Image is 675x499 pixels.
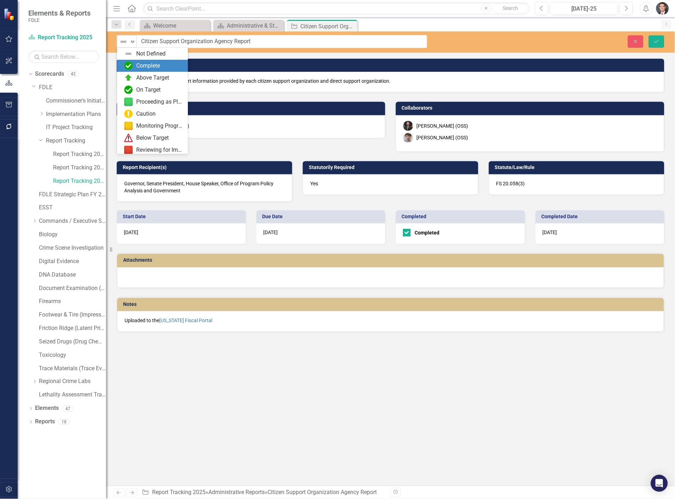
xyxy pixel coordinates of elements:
a: ESST [39,204,106,212]
a: Administrative & Statutorily Required Reports (2025) [215,21,282,30]
div: 42 [68,71,79,77]
a: Toxicology [39,351,106,359]
span: Yes [310,181,318,186]
img: Will Grissom [656,2,669,15]
a: Report Tracking 2025 [28,34,99,42]
div: 18 [58,419,70,425]
a: Administrative Reports [208,489,265,496]
a: FDLE [39,83,106,92]
span: Elements & Reports [28,9,91,17]
a: Report Tracking 2025 [152,489,206,496]
span: Search [503,5,518,11]
a: Lethality Assessment Tracking [39,391,106,399]
span: [DATE] [264,230,278,235]
h3: Due Date [262,214,382,219]
img: Reviewing for Improvement [124,146,133,154]
button: [DATE]-25 [550,2,618,15]
a: Report Tracking 2025 [53,177,106,185]
img: John McClellan [403,121,413,131]
div: [PERSON_NAME] (OSS) [417,122,468,129]
img: Complete [124,62,133,70]
a: Regional Crime Labs [39,378,106,386]
span: Governor, Senate President, House Speaker, Office of Program Policy Analysis and Government [124,181,273,193]
div: Reviewing for Improvement [136,146,184,154]
input: This field is required [137,35,427,48]
p: Uploaded to the [125,317,657,324]
img: Not Defined [124,50,133,58]
div: Open Intercom Messenger [651,475,668,492]
h3: Attachments [123,257,660,263]
div: Citizen Support Organization Agency Report [268,489,377,496]
img: On Target [124,86,133,94]
small: FDLE [28,17,91,23]
a: Crime Scene Investigation [39,244,106,252]
h3: Owner [123,105,382,111]
div: Administrative & Statutorily Required Reports (2025) [227,21,282,30]
div: Complete [136,62,160,70]
span: [DATE] [124,230,138,235]
button: Search [493,4,528,13]
a: Seized Drugs (Drug Chemistry) [39,338,106,346]
a: Welcome [142,21,209,30]
h3: Completed Date [542,214,661,219]
a: Elements [35,405,59,413]
img: Monitoring Progress [124,122,133,130]
a: Report Tracking 2024 [53,164,106,172]
a: Firearms [39,297,106,306]
a: Trace Materials (Trace Evidence) [39,365,106,373]
a: Biology [39,231,106,239]
div: Below Target [136,134,169,142]
span: FS 20.058(3) [496,181,525,186]
a: Report Tracking [46,137,106,145]
h3: Completed [402,214,521,219]
a: FDLE Strategic Plan FY 25/26 [39,191,106,199]
a: Document Examination (Questioned Documents) [39,284,106,292]
a: Scorecards [35,70,64,78]
div: Citizen Support Organization Agency Report [300,22,356,31]
img: Not Defined [119,37,128,46]
h3: Start Date [123,214,242,219]
a: Commissioner's Initiative Team Project Dashboard [46,97,106,105]
span: [DATE] [543,230,557,235]
a: Friction Ridge (Latent Prints) [39,324,106,332]
img: Above Target [124,74,133,82]
a: Implementation Plans [46,110,106,118]
img: ClearPoint Strategy [4,8,16,20]
h3: Collaborators [402,105,661,111]
div: On Target [136,86,161,94]
h3: Statutorily Required [309,165,475,170]
div: [PERSON_NAME] (OSS) [417,134,468,141]
img: Caution [124,110,133,118]
div: Proceeding as Planned [136,98,184,106]
a: Digital Evidence [39,257,106,266]
a: [US_STATE] Fiscal Portal [159,318,212,323]
div: 47 [62,406,74,412]
a: IT Project Tracking [46,123,106,132]
a: Commands / Executive Support Branch [39,217,106,225]
a: Reports [35,418,55,426]
div: Monitoring Progress [136,122,184,130]
div: Welcome [153,21,209,30]
p: Agencies are required to report information provided by each citizen support organization and dir... [124,77,657,85]
input: Search Below... [28,51,99,63]
div: » » [142,489,385,497]
input: Search ClearPoint... [143,2,530,15]
div: Above Target [136,74,169,82]
h3: Objective Description [123,62,661,68]
div: Not Defined [136,50,166,58]
img: Below Target [124,134,133,142]
h3: Notes [123,302,660,307]
h3: Report Recipient(s) [123,165,289,170]
a: DNA Database [39,271,106,279]
img: Grace Walker [403,133,413,143]
h3: Statute/Law/Rule [495,165,661,170]
div: Caution [136,110,156,118]
a: Footwear & Tire (Impression Evidence) [39,311,106,319]
img: Proceeding as Planned [124,98,133,106]
a: Report Tracking 2023 [53,150,106,158]
div: [DATE]-25 [553,5,616,13]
